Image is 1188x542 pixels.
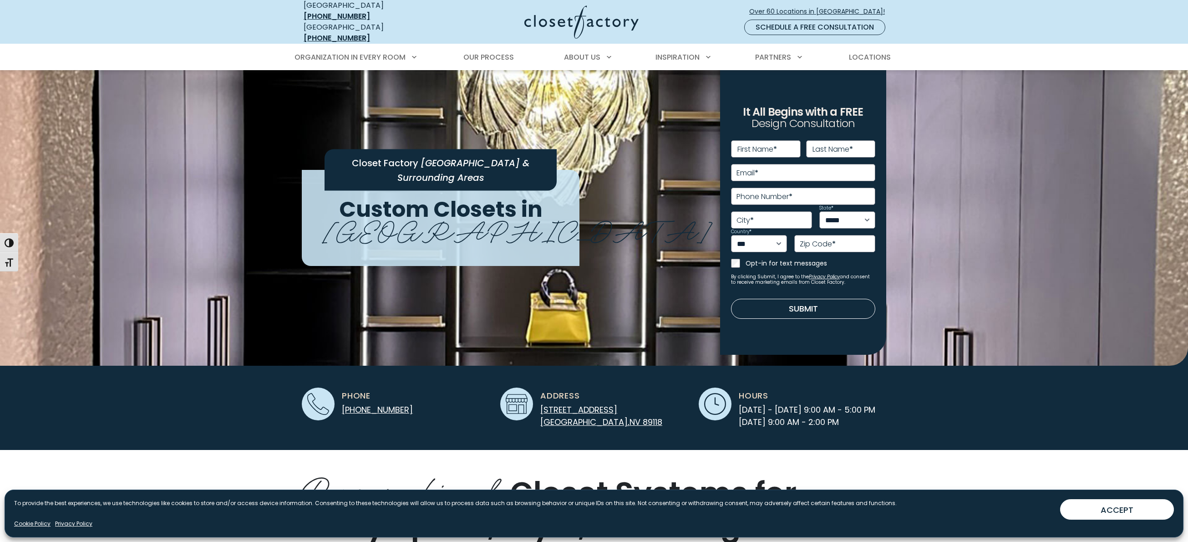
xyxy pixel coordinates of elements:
label: Last Name [812,146,853,153]
span: Hours [739,389,768,402]
a: Schedule a Free Consultation [744,20,885,35]
span: About Us [564,52,600,62]
a: [PHONE_NUMBER] [342,404,413,415]
span: [DATE] - [DATE] 9:00 AM - 5:00 PM [739,404,875,416]
p: To provide the best experiences, we use technologies like cookies to store and/or access device i... [14,499,897,507]
span: Inspiration [655,52,700,62]
span: [GEOGRAPHIC_DATA] & Surrounding Areas [397,157,530,184]
a: Over 60 Locations in [GEOGRAPHIC_DATA]! [749,4,893,20]
small: By clicking Submit, I agree to the and consent to receive marketing emails from Closet Factory. [731,274,875,285]
span: 89118 [643,416,662,428]
span: Organization in Every Room [294,52,406,62]
span: NV [630,416,640,428]
span: It All Begins with a FREE [743,104,863,119]
button: ACCEPT [1060,499,1174,520]
span: Our Process [463,52,514,62]
span: Locations [849,52,891,62]
span: Partners [755,52,791,62]
label: City [736,217,754,224]
span: Personalized [302,460,503,515]
a: Privacy Policy [55,520,92,528]
a: [PHONE_NUMBER] [304,11,370,21]
a: [STREET_ADDRESS] [GEOGRAPHIC_DATA],NV 89118 [540,404,662,428]
label: Email [736,169,758,177]
a: [PHONE_NUMBER] [304,33,370,43]
label: State [819,206,833,210]
span: Custom Closets in [339,194,543,225]
div: [GEOGRAPHIC_DATA] [304,22,436,44]
span: Closet Systems for [510,472,797,514]
span: [GEOGRAPHIC_DATA] [540,416,628,428]
button: Submit [731,299,875,319]
label: Opt-in for text messages [746,259,875,268]
a: Cookie Policy [14,520,51,528]
span: [STREET_ADDRESS] [540,404,617,415]
label: Zip Code [800,240,836,248]
span: [DATE] 9:00 AM - 2:00 PM [739,416,875,428]
span: Over 60 Locations in [GEOGRAPHIC_DATA]! [749,7,892,16]
span: Address [540,389,580,402]
span: Closet Factory [352,157,418,169]
span: Design Consultation [751,116,855,131]
label: Country [731,230,751,234]
a: Privacy Policy [809,273,840,280]
label: First Name [737,146,777,153]
nav: Primary Menu [288,45,900,70]
span: Phone [342,389,371,402]
img: Closet Factory Logo [524,5,639,39]
label: Phone Number [736,193,792,200]
span: [GEOGRAPHIC_DATA] [323,208,712,249]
